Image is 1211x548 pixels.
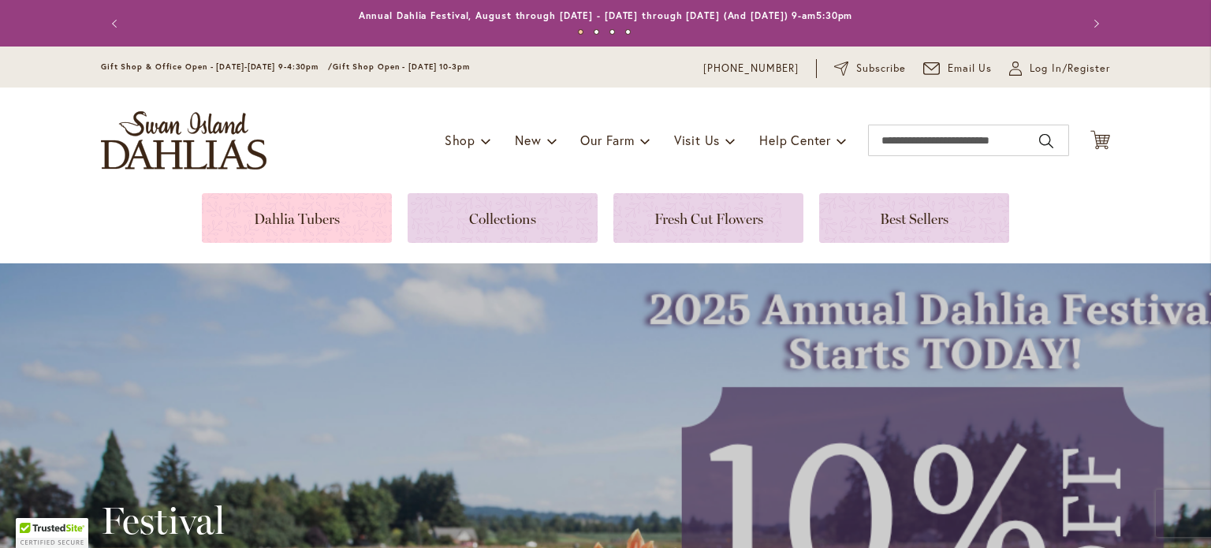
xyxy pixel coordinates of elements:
a: Subscribe [834,61,906,76]
a: Annual Dahlia Festival, August through [DATE] - [DATE] through [DATE] (And [DATE]) 9-am5:30pm [359,9,853,21]
a: [PHONE_NUMBER] [703,61,799,76]
span: Gift Shop Open - [DATE] 10-3pm [333,62,470,72]
a: Email Us [923,61,993,76]
button: Next [1079,8,1110,39]
span: New [515,132,541,148]
span: Shop [445,132,475,148]
span: Visit Us [674,132,720,148]
button: 3 of 4 [609,29,615,35]
button: Previous [101,8,132,39]
span: Subscribe [856,61,906,76]
span: Our Farm [580,132,634,148]
span: Log In/Register [1030,61,1110,76]
button: 2 of 4 [594,29,599,35]
span: Email Us [948,61,993,76]
a: store logo [101,111,266,170]
button: 4 of 4 [625,29,631,35]
span: Gift Shop & Office Open - [DATE]-[DATE] 9-4:30pm / [101,62,333,72]
a: Log In/Register [1009,61,1110,76]
button: 1 of 4 [578,29,583,35]
span: Help Center [759,132,831,148]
